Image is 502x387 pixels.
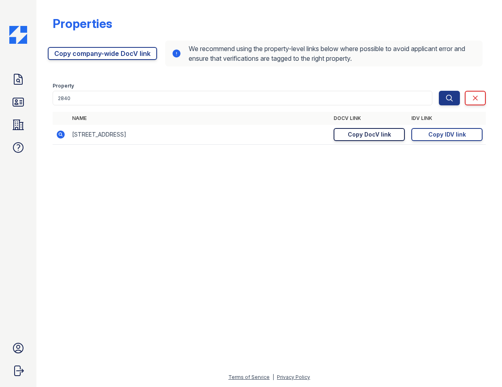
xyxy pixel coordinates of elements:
label: Property [53,83,74,89]
a: Copy IDV link [411,128,483,141]
div: Copy IDV link [428,130,466,139]
a: Copy company-wide DocV link [48,47,157,60]
div: Copy DocV link [348,130,391,139]
div: Properties [53,16,112,31]
a: Privacy Policy [277,374,310,380]
img: CE_Icon_Blue-c292c112584629df590d857e76928e9f676e5b41ef8f769ba2f05ee15b207248.png [9,26,27,44]
a: Copy DocV link [334,128,405,141]
div: We recommend using the property-level links below where possible to avoid applicant error and ens... [165,41,483,66]
a: Terms of Service [228,374,270,380]
th: IDV Link [408,112,486,125]
input: Search by property name or address [53,91,432,105]
div: | [272,374,274,380]
th: Name [69,112,330,125]
td: [STREET_ADDRESS] [69,125,330,145]
th: DocV Link [330,112,408,125]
